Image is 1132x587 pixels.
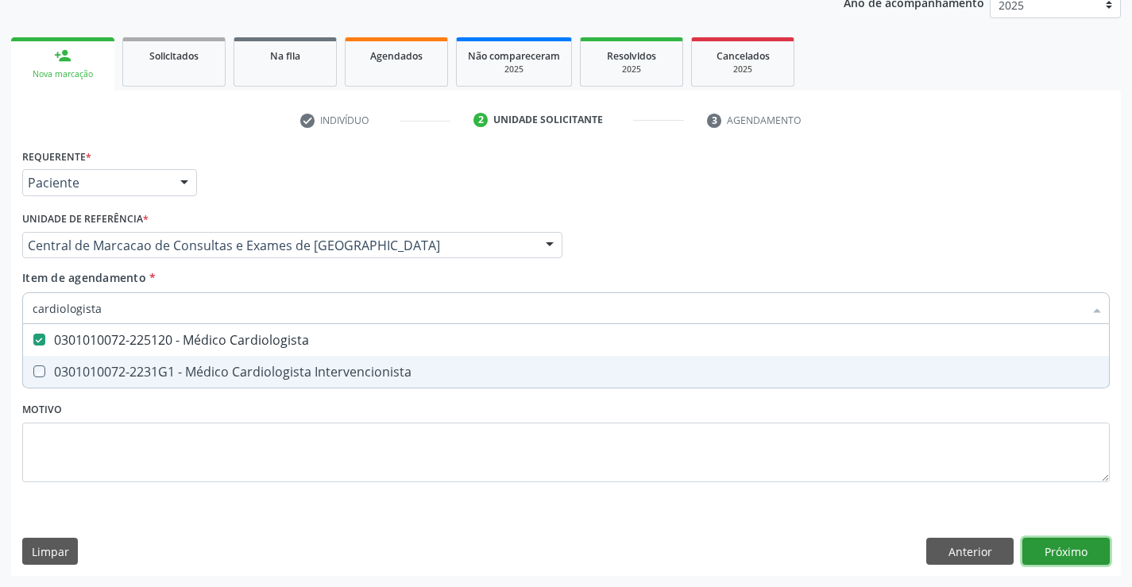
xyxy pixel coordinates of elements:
[33,334,1099,346] div: 0301010072-225120 - Médico Cardiologista
[22,68,103,80] div: Nova marcação
[33,365,1099,378] div: 0301010072-2231G1 - Médico Cardiologista Intervencionista
[33,292,1084,324] input: Buscar por procedimentos
[607,49,656,63] span: Resolvidos
[370,49,423,63] span: Agendados
[270,49,300,63] span: Na fila
[22,145,91,169] label: Requerente
[926,538,1014,565] button: Anterior
[473,113,488,127] div: 2
[592,64,671,75] div: 2025
[703,64,782,75] div: 2025
[22,207,149,232] label: Unidade de referência
[22,398,62,423] label: Motivo
[22,270,146,285] span: Item de agendamento
[54,47,71,64] div: person_add
[28,238,530,253] span: Central de Marcacao de Consultas e Exames de [GEOGRAPHIC_DATA]
[28,175,164,191] span: Paciente
[493,113,603,127] div: Unidade solicitante
[468,49,560,63] span: Não compareceram
[717,49,770,63] span: Cancelados
[149,49,199,63] span: Solicitados
[468,64,560,75] div: 2025
[1022,538,1110,565] button: Próximo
